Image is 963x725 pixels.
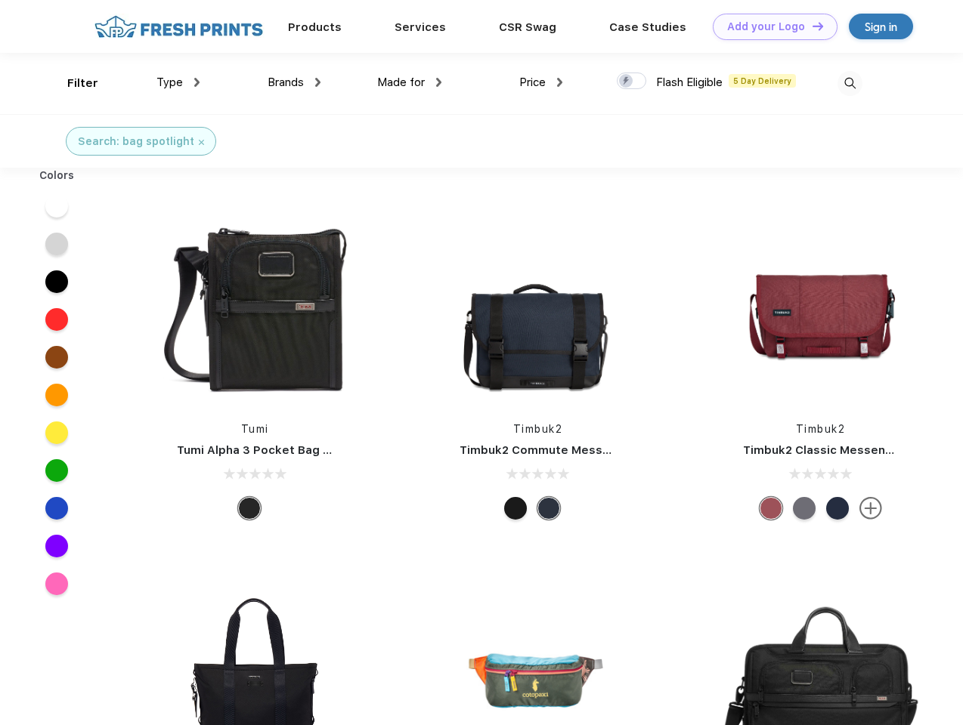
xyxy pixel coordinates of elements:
[760,497,782,520] div: Eco Collegiate Red
[859,497,882,520] img: more.svg
[241,423,269,435] a: Tumi
[238,497,261,520] div: Black
[793,497,816,520] div: Eco Army Pop
[78,134,194,150] div: Search: bag spotlight
[177,443,354,457] a: Tumi Alpha 3 Pocket Bag Small
[67,75,98,92] div: Filter
[28,168,86,184] div: Colors
[194,78,200,87] img: dropdown.png
[557,78,562,87] img: dropdown.png
[288,20,342,34] a: Products
[315,78,320,87] img: dropdown.png
[838,71,862,96] img: desktop_search.svg
[849,14,913,39] a: Sign in
[656,76,723,89] span: Flash Eligible
[729,74,796,88] span: 5 Day Delivery
[199,140,204,145] img: filter_cancel.svg
[826,497,849,520] div: Eco Nautical
[156,76,183,89] span: Type
[437,205,638,406] img: func=resize&h=266
[813,22,823,30] img: DT
[865,18,897,35] div: Sign in
[519,76,546,89] span: Price
[513,423,563,435] a: Timbuk2
[436,78,441,87] img: dropdown.png
[268,76,304,89] span: Brands
[796,423,846,435] a: Timbuk2
[90,14,268,40] img: fo%20logo%202.webp
[537,497,560,520] div: Eco Nautical
[377,76,425,89] span: Made for
[460,443,662,457] a: Timbuk2 Commute Messenger Bag
[720,205,921,406] img: func=resize&h=266
[504,497,527,520] div: Eco Black
[154,205,355,406] img: func=resize&h=266
[727,20,805,33] div: Add your Logo
[743,443,930,457] a: Timbuk2 Classic Messenger Bag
